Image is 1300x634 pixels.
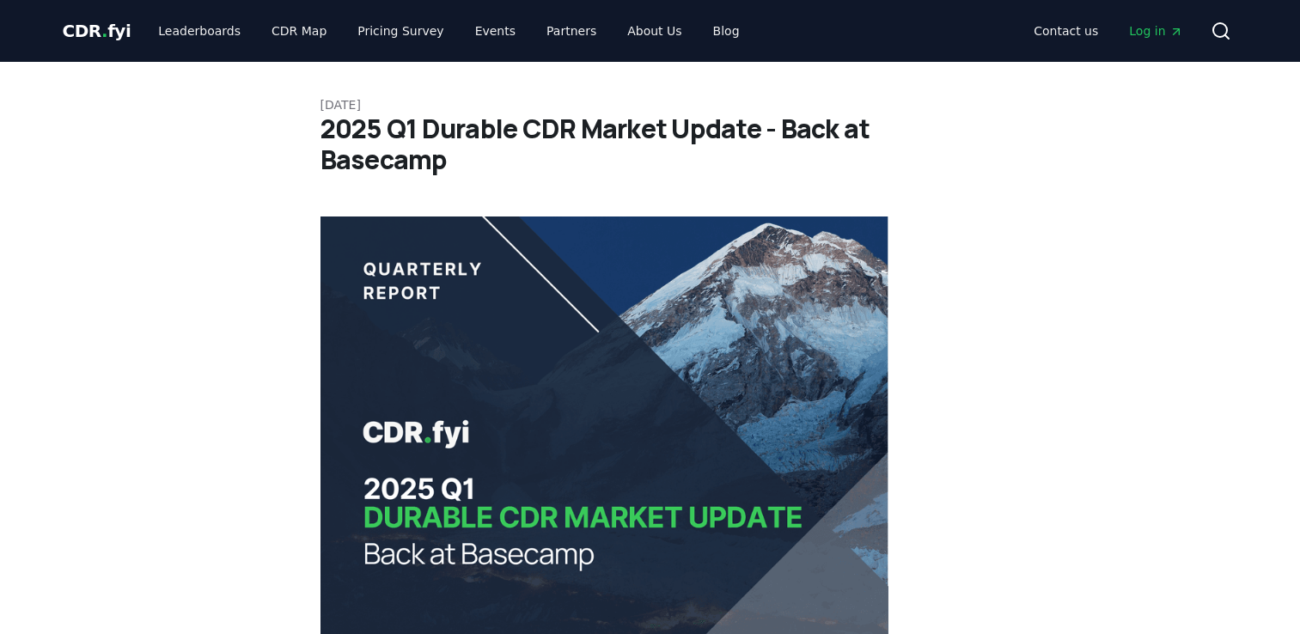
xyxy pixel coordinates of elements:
a: Contact us [1020,15,1112,46]
a: Leaderboards [144,15,254,46]
a: Blog [699,15,754,46]
h1: 2025 Q1 Durable CDR Market Update - Back at Basecamp [320,113,980,175]
nav: Main [144,15,753,46]
a: Partners [533,15,610,46]
span: CDR fyi [63,21,131,41]
nav: Main [1020,15,1196,46]
span: Log in [1129,22,1182,40]
a: Pricing Survey [344,15,457,46]
a: Log in [1115,15,1196,46]
a: Events [461,15,529,46]
a: About Us [613,15,695,46]
p: [DATE] [320,96,980,113]
a: CDR Map [258,15,340,46]
span: . [101,21,107,41]
a: CDR.fyi [63,19,131,43]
